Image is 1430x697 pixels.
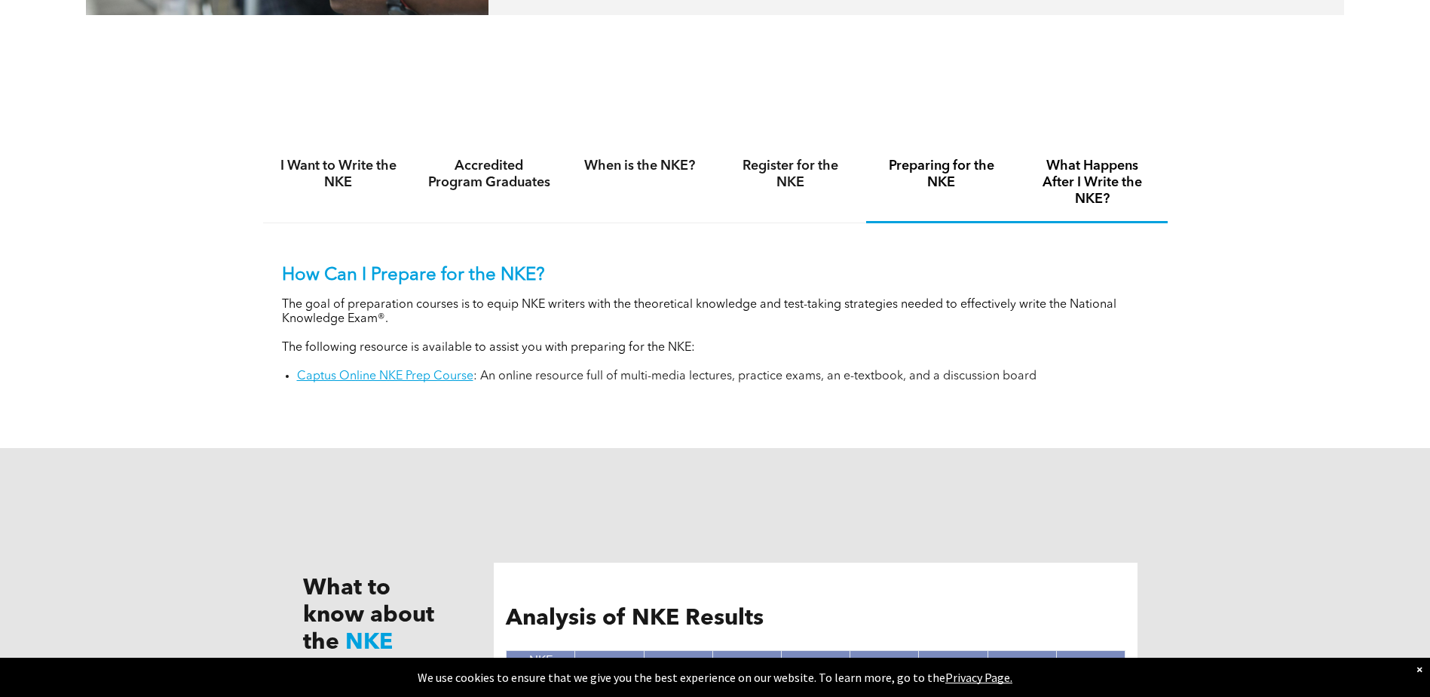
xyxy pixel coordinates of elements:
[575,651,644,683] th: [DATE]
[712,651,781,683] th: [DATE]
[282,265,1149,287] p: How Can I Prepare for the NKE?
[297,370,473,382] a: Captus Online NKE Prep Course
[282,341,1149,355] p: The following resource is available to assist you with preparing for the NKE:
[644,651,712,683] th: [DATE]
[782,651,850,683] th: [DATE]
[880,158,1003,191] h4: Preparing for the NKE
[1416,662,1422,677] div: Dismiss notification
[282,298,1149,327] p: The goal of preparation courses is to equip NKE writers with the theoretical knowledge and test-t...
[345,631,393,654] span: NKE
[507,651,575,683] th: NKE Exam
[506,607,764,630] span: Analysis of NKE Results
[578,158,702,174] h4: When is the NKE?
[945,670,1012,685] a: Privacy Page.
[919,651,988,683] th: [DATE]
[729,158,853,191] h4: Register for the NKE
[1030,158,1154,207] h4: What Happens After I Write the NKE?
[850,651,919,683] th: [DATE]
[277,158,400,191] h4: I Want to Write the NKE
[988,651,1056,683] th: [DATE]
[427,158,551,191] h4: Accredited Program Graduates
[297,370,1149,384] li: : An online resource full of multi-media lectures, practice exams, an e-textbook, and a discussio...
[303,577,434,654] span: What to know about the
[1056,651,1125,683] th: [DATE]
